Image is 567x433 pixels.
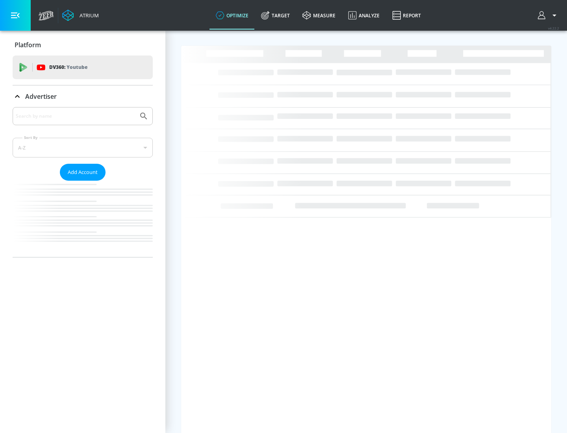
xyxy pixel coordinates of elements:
div: Atrium [76,12,99,19]
a: Atrium [62,9,99,21]
input: Search by name [16,111,135,121]
a: Target [255,1,296,30]
div: Platform [13,34,153,56]
div: DV360: Youtube [13,56,153,79]
div: Advertiser [13,85,153,107]
div: Advertiser [13,107,153,257]
a: Analyze [342,1,386,30]
a: optimize [209,1,255,30]
a: measure [296,1,342,30]
p: Platform [15,41,41,49]
button: Add Account [60,164,106,181]
a: Report [386,1,427,30]
label: Sort By [22,135,39,140]
nav: list of Advertiser [13,181,153,257]
span: v 4.22.2 [548,26,559,30]
p: DV360: [49,63,87,72]
p: Advertiser [25,92,57,101]
div: A-Z [13,138,153,157]
span: Add Account [68,168,98,177]
p: Youtube [67,63,87,71]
